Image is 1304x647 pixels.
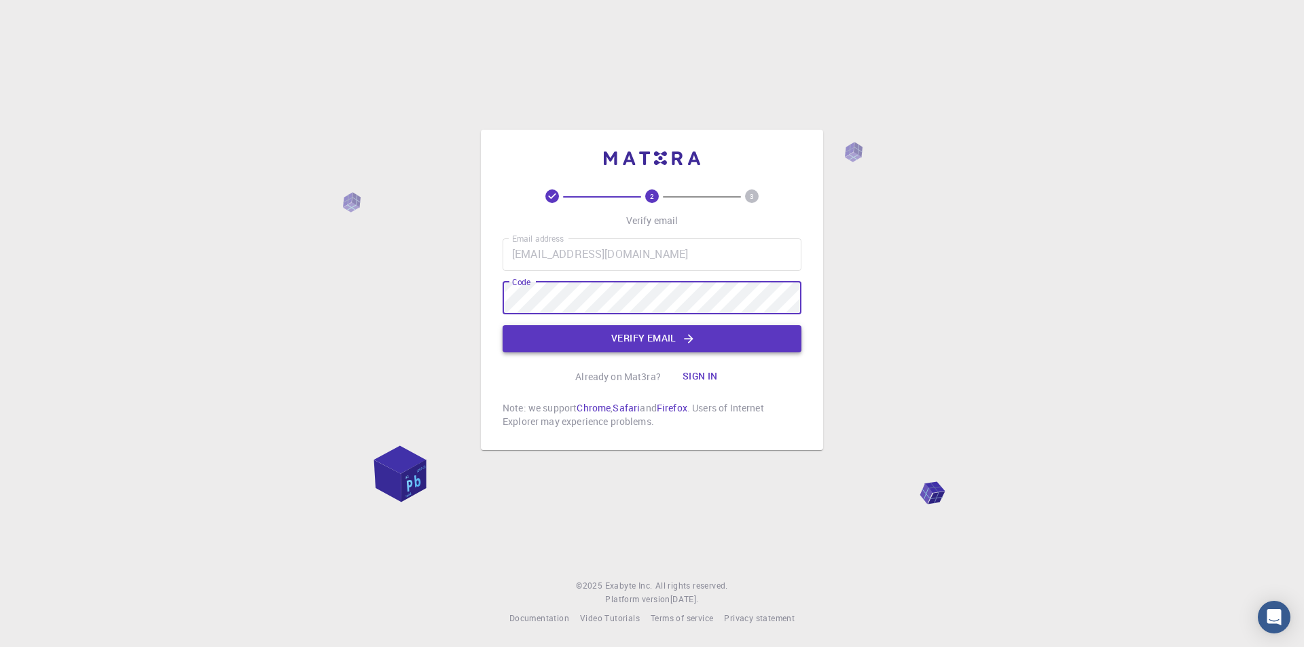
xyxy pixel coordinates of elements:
button: Sign in [672,363,729,390]
p: Verify email [626,214,678,227]
span: [DATE] . [670,593,699,604]
a: Firefox [657,401,687,414]
span: © 2025 [576,579,604,593]
span: Exabyte Inc. [605,580,653,591]
a: Safari [613,401,640,414]
span: Documentation [509,612,569,623]
a: Privacy statement [724,612,795,625]
a: Exabyte Inc. [605,579,653,593]
p: Note: we support , and . Users of Internet Explorer may experience problems. [503,401,801,428]
a: Video Tutorials [580,612,640,625]
span: Video Tutorials [580,612,640,623]
a: [DATE]. [670,593,699,606]
a: Chrome [577,401,611,414]
span: Terms of service [651,612,713,623]
p: Already on Mat3ra? [575,370,661,384]
label: Email address [512,233,564,244]
a: Terms of service [651,612,713,625]
span: Privacy statement [724,612,795,623]
button: Verify email [503,325,801,352]
text: 3 [750,191,754,201]
span: All rights reserved. [655,579,728,593]
text: 2 [650,191,654,201]
div: Open Intercom Messenger [1258,601,1290,633]
a: Documentation [509,612,569,625]
label: Code [512,276,530,288]
span: Platform version [605,593,670,606]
